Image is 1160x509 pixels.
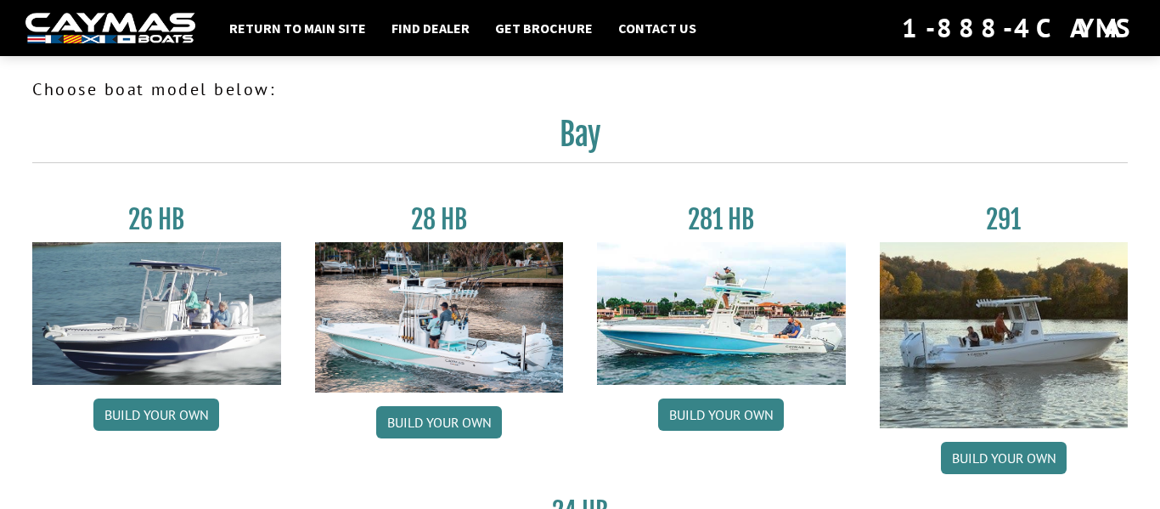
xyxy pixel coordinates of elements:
[93,399,219,431] a: Build your own
[383,17,478,39] a: Find Dealer
[25,13,195,44] img: white-logo-c9c8dbefe5ff5ceceb0f0178aa75bf4bb51f6bca0971e226c86eb53dfe498488.png
[487,17,601,39] a: Get Brochure
[880,242,1129,428] img: 291_Thumbnail.jpg
[32,116,1128,163] h2: Bay
[880,204,1129,235] h3: 291
[658,399,784,431] a: Build your own
[597,204,846,235] h3: 281 HB
[315,204,564,235] h3: 28 HB
[32,242,281,385] img: 26_new_photo_resized.jpg
[597,242,846,385] img: 28-hb-twin.jpg
[941,442,1067,474] a: Build your own
[376,406,502,438] a: Build your own
[610,17,705,39] a: Contact Us
[221,17,374,39] a: Return to main site
[32,204,281,235] h3: 26 HB
[902,9,1135,47] div: 1-888-4CAYMAS
[315,242,564,393] img: 28_hb_thumbnail_for_caymas_connect.jpg
[32,76,1128,102] p: Choose boat model below:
